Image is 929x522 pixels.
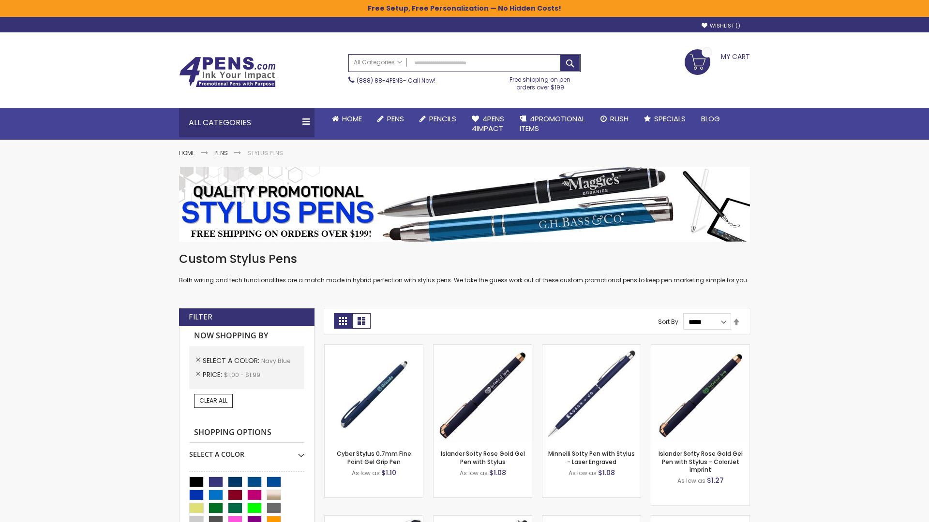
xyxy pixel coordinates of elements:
a: Cyber Stylus 0.7mm Fine Point Gel Grip Pen [337,449,411,465]
span: $1.27 [707,476,724,485]
div: Select A Color [189,443,304,459]
a: Specials [636,108,693,130]
a: Pens [214,149,228,157]
span: Rush [610,114,629,124]
span: All Categories [354,58,402,66]
span: - Call Now! [357,76,435,85]
a: Islander Softy Rose Gold Gel Pen with Stylus-Navy Blue [434,344,532,352]
span: 4PROMOTIONAL ITEMS [520,114,585,133]
span: Select A Color [203,356,261,365]
span: Navy Blue [261,357,290,365]
span: Pens [387,114,404,124]
img: 4Pens Custom Pens and Promotional Products [179,57,276,87]
a: Minnelli Softy Pen with Stylus - Laser Engraved [548,449,635,465]
a: (888) 88-4PENS [357,76,403,85]
span: Specials [654,114,686,124]
a: Pens [370,108,412,130]
span: $1.10 [381,468,396,478]
a: Islander Softy Rose Gold Gel Pen with Stylus - ColorJet Imprint [659,449,743,473]
strong: Now Shopping by [189,326,304,346]
span: As low as [460,469,488,477]
img: Islander Softy Rose Gold Gel Pen with Stylus - ColorJet Imprint-Navy Blue [651,345,749,443]
div: Free shipping on pen orders over $199 [500,72,581,91]
img: Minnelli Softy Pen with Stylus - Laser Engraved-Navy Blue [542,345,641,443]
a: Rush [593,108,636,130]
strong: Shopping Options [189,422,304,443]
a: Wishlist [702,22,740,29]
img: Islander Softy Rose Gold Gel Pen with Stylus-Navy Blue [434,345,532,443]
img: Stylus Pens [179,167,750,242]
span: Blog [701,114,720,124]
a: Blog [693,108,728,130]
span: Price [203,370,224,379]
div: All Categories [179,108,315,137]
span: As low as [352,469,380,477]
strong: Stylus Pens [247,149,283,157]
label: Sort By [658,318,678,326]
span: Clear All [199,396,227,405]
a: Home [179,149,195,157]
span: $1.08 [489,468,506,478]
span: $1.00 - $1.99 [224,371,260,379]
img: Cyber Stylus 0.7mm Fine Point Gel Grip Pen-Navy Blue [325,345,423,443]
span: Pencils [429,114,456,124]
div: Both writing and tech functionalities are a match made in hybrid perfection with stylus pens. We ... [179,251,750,285]
h1: Custom Stylus Pens [179,251,750,267]
strong: Filter [189,312,212,322]
a: 4PROMOTIONALITEMS [512,108,593,140]
a: 4Pens4impact [464,108,512,140]
span: As low as [569,469,597,477]
a: Minnelli Softy Pen with Stylus - Laser Engraved-Navy Blue [542,344,641,352]
a: Pencils [412,108,464,130]
strong: Grid [334,313,352,329]
a: Cyber Stylus 0.7mm Fine Point Gel Grip Pen-Navy Blue [325,344,423,352]
span: As low as [677,477,705,485]
a: All Categories [349,55,407,71]
a: Islander Softy Rose Gold Gel Pen with Stylus [441,449,525,465]
span: Home [342,114,362,124]
span: $1.08 [598,468,615,478]
a: Clear All [194,394,233,407]
a: Home [324,108,370,130]
a: Islander Softy Rose Gold Gel Pen with Stylus - ColorJet Imprint-Navy Blue [651,344,749,352]
span: 4Pens 4impact [472,114,504,133]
